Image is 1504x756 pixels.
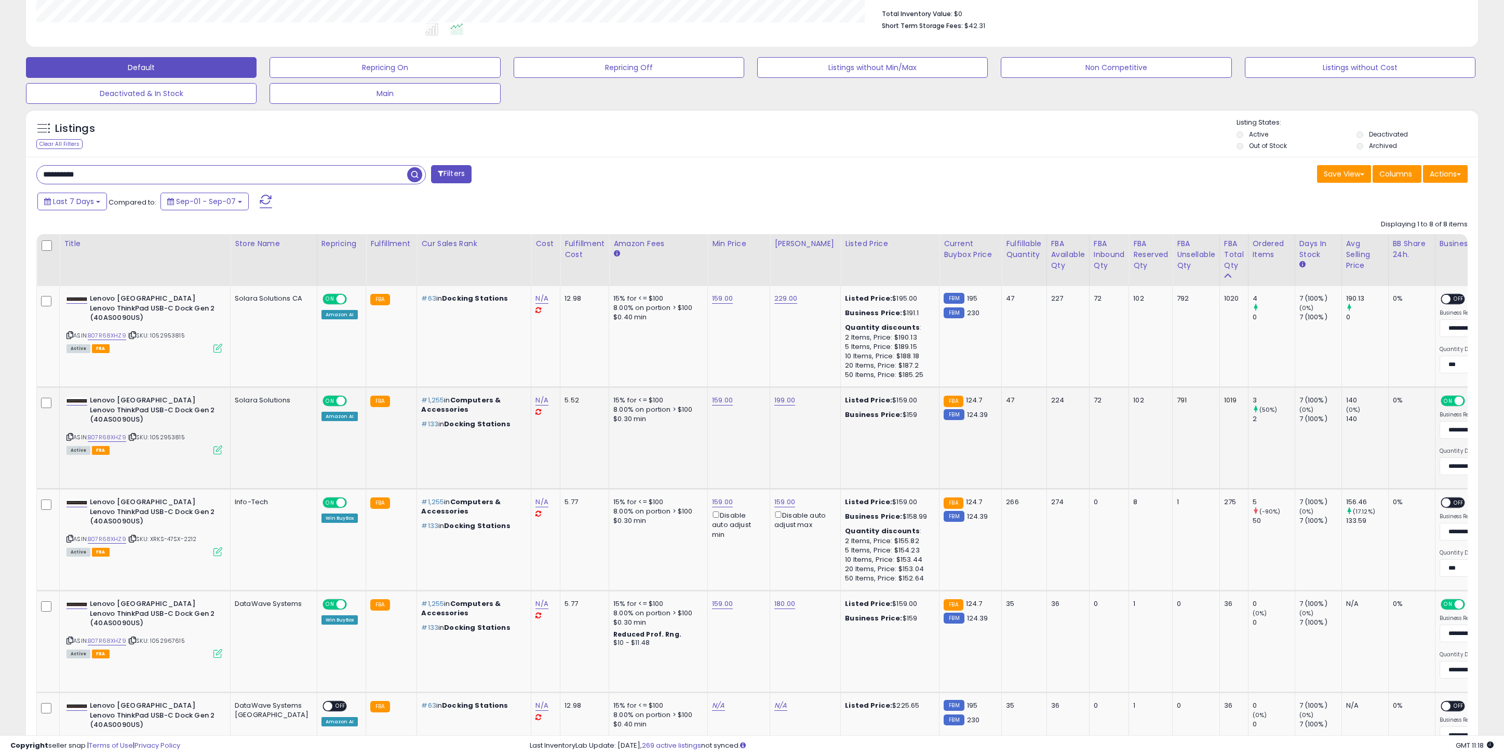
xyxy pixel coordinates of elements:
[944,307,964,318] small: FBM
[36,139,83,149] div: Clear All Filters
[442,293,508,303] span: Docking Stations
[535,599,548,609] a: N/A
[421,700,436,710] span: #63
[66,548,90,557] span: All listings currently available for purchase on Amazon
[1299,599,1341,609] div: 7 (100%)
[442,700,508,710] span: Docking Stations
[90,294,216,326] b: Lenovo [GEOGRAPHIC_DATA] Lenovo ThinkPad USB-C Dock Gen 2 (40AS0090US)
[421,395,501,414] span: Computers & Accessories
[1346,396,1388,405] div: 140
[128,433,185,441] span: | SKU: 1052953815
[345,397,361,406] span: OFF
[160,193,249,210] button: Sep-01 - Sep-07
[882,9,952,18] b: Total Inventory Value:
[235,294,309,303] div: Solara Solutions CA
[774,599,795,609] a: 180.00
[613,639,700,647] div: $10 - $11.48
[565,294,601,303] div: 12.98
[845,526,931,536] div: :
[235,497,309,507] div: Info-Tech
[845,700,892,710] b: Listed Price:
[1133,701,1164,710] div: 1
[613,313,700,322] div: $0.40 min
[845,410,902,420] b: Business Price:
[1224,294,1240,303] div: 1020
[535,293,548,304] a: N/A
[128,331,185,340] span: | SKU: 1052953815
[1006,238,1042,260] div: Fulfillable Quantity
[845,323,931,332] div: :
[1299,406,1314,414] small: (0%)
[774,238,836,249] div: [PERSON_NAME]
[1346,313,1388,322] div: 0
[37,193,107,210] button: Last 7 Days
[1253,238,1291,260] div: Ordered Items
[964,21,985,31] span: $42.31
[324,397,337,406] span: ON
[966,395,983,405] span: 124.7
[1379,169,1412,179] span: Columns
[1224,396,1240,405] div: 1019
[88,637,126,645] a: B07R68XHZ9
[1346,238,1384,271] div: Avg Selling Price
[26,83,257,104] button: Deactivated & In Stock
[967,293,977,303] span: 195
[613,609,700,618] div: 8.00% on portion > $100
[845,599,931,609] div: $159.00
[944,700,964,711] small: FBM
[944,511,964,522] small: FBM
[944,238,997,260] div: Current Buybox Price
[845,511,902,521] b: Business Price:
[421,293,436,303] span: #63
[66,601,87,608] img: 21kWViXaTGL._SL40_.jpg
[444,419,510,429] span: Docking Stations
[535,700,548,711] a: N/A
[565,701,601,710] div: 12.98
[712,497,733,507] a: 159.00
[712,700,724,711] a: N/A
[565,238,605,260] div: Fulfillment Cost
[712,238,766,249] div: Min Price
[1259,406,1278,414] small: (50%)
[66,396,222,453] div: ASIN:
[1245,57,1475,78] button: Listings without Cost
[845,322,920,332] b: Quantity discounts
[967,613,988,623] span: 124.39
[1133,396,1164,405] div: 102
[421,599,444,609] span: #1,255
[1094,238,1125,271] div: FBA inbound Qty
[1299,396,1341,405] div: 7 (100%)
[1006,701,1038,710] div: 35
[1006,497,1038,507] div: 266
[92,446,110,455] span: FBA
[421,623,523,632] p: in
[421,396,523,414] p: in
[967,700,977,710] span: 195
[1249,141,1287,150] label: Out of Stock
[845,574,931,583] div: 50 Items, Price: $152.64
[1094,294,1121,303] div: 72
[88,535,126,544] a: B07R68XHZ9
[845,293,892,303] b: Listed Price:
[845,308,931,318] div: $191.1
[1381,220,1468,230] div: Displaying 1 to 8 of 8 items
[1051,497,1081,507] div: 274
[66,499,87,506] img: 21kWViXaTGL._SL40_.jpg
[66,650,90,658] span: All listings currently available for purchase on Amazon
[774,497,795,507] a: 159.00
[1094,599,1121,609] div: 0
[944,599,963,611] small: FBA
[845,333,931,342] div: 2 Items, Price: $190.13
[1177,599,1212,609] div: 0
[535,497,548,507] a: N/A
[944,497,963,509] small: FBA
[1353,507,1375,516] small: (17.12%)
[1259,507,1281,516] small: (-90%)
[135,740,180,750] a: Privacy Policy
[845,294,931,303] div: $195.00
[370,294,390,305] small: FBA
[845,497,931,507] div: $159.00
[1393,238,1431,260] div: BB Share 24h.
[565,497,601,507] div: 5.77
[1346,516,1388,525] div: 133.59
